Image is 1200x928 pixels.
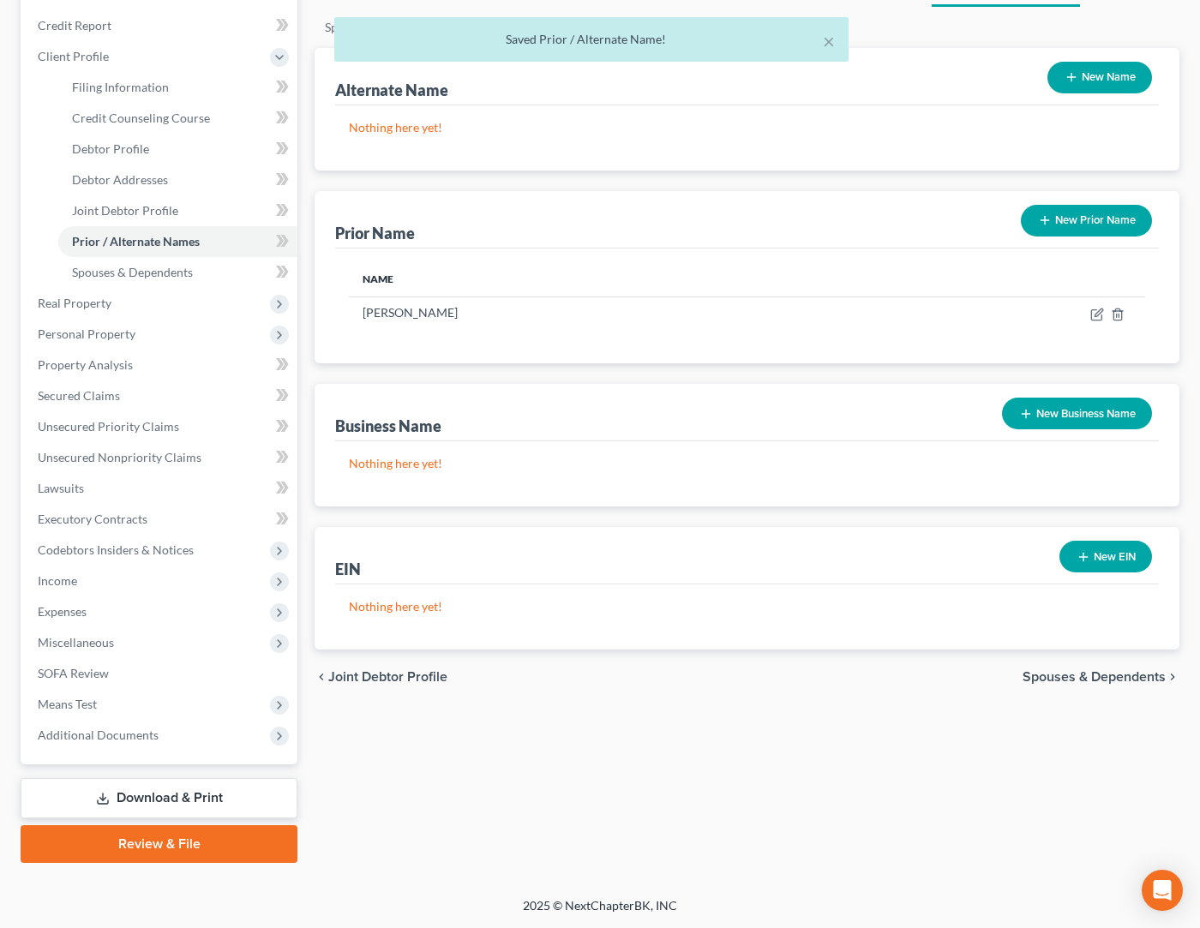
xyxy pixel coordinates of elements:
[38,542,194,557] span: Codebtors Insiders & Notices
[1047,62,1152,93] button: New Name
[38,326,135,341] span: Personal Property
[58,103,297,134] a: Credit Counseling Course
[348,31,835,48] div: Saved Prior / Alternate Name!
[38,635,114,650] span: Miscellaneous
[58,195,297,226] a: Joint Debtor Profile
[38,573,77,588] span: Income
[38,697,97,711] span: Means Test
[24,350,297,380] a: Property Analysis
[335,416,441,436] div: Business Name
[72,234,200,248] span: Prior / Alternate Names
[72,80,169,94] span: Filing Information
[1023,670,1179,684] button: Spouses & Dependents chevron_right
[38,357,133,372] span: Property Analysis
[58,226,297,257] a: Prior / Alternate Names
[21,825,297,863] a: Review & File
[335,80,448,100] div: Alternate Name
[38,481,84,495] span: Lawsuits
[335,223,415,243] div: Prior Name
[349,296,860,329] td: [PERSON_NAME]
[72,203,178,218] span: Joint Debtor Profile
[335,559,361,579] div: EIN
[24,473,297,504] a: Lawsuits
[1023,670,1166,684] span: Spouses & Dependents
[58,257,297,288] a: Spouses & Dependents
[349,262,860,296] th: Name
[1021,205,1152,236] button: New Prior Name
[349,119,1145,136] p: Nothing here yet!
[24,504,297,535] a: Executory Contracts
[24,411,297,442] a: Unsecured Priority Claims
[823,31,835,51] button: ×
[349,598,1145,615] p: Nothing here yet!
[24,10,297,41] a: Credit Report
[21,778,297,818] a: Download & Print
[315,670,447,684] button: chevron_left Joint Debtor Profile
[1002,398,1152,429] button: New Business Name
[72,111,210,125] span: Credit Counseling Course
[72,172,168,187] span: Debtor Addresses
[58,165,297,195] a: Debtor Addresses
[349,455,1145,472] p: Nothing here yet!
[315,7,456,48] a: Spouses & Dependents
[315,670,328,684] i: chevron_left
[111,897,1089,928] div: 2025 © NextChapterBK, INC
[1166,670,1179,684] i: chevron_right
[24,442,297,473] a: Unsecured Nonpriority Claims
[1059,541,1152,572] button: New EIN
[328,670,447,684] span: Joint Debtor Profile
[38,604,87,619] span: Expenses
[1142,870,1183,911] div: Open Intercom Messenger
[38,419,179,434] span: Unsecured Priority Claims
[38,450,201,464] span: Unsecured Nonpriority Claims
[38,666,109,680] span: SOFA Review
[24,658,297,689] a: SOFA Review
[58,134,297,165] a: Debtor Profile
[38,727,159,742] span: Additional Documents
[58,72,297,103] a: Filing Information
[24,380,297,411] a: Secured Claims
[72,141,149,156] span: Debtor Profile
[38,512,147,526] span: Executory Contracts
[72,265,193,279] span: Spouses & Dependents
[38,296,111,310] span: Real Property
[38,388,120,403] span: Secured Claims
